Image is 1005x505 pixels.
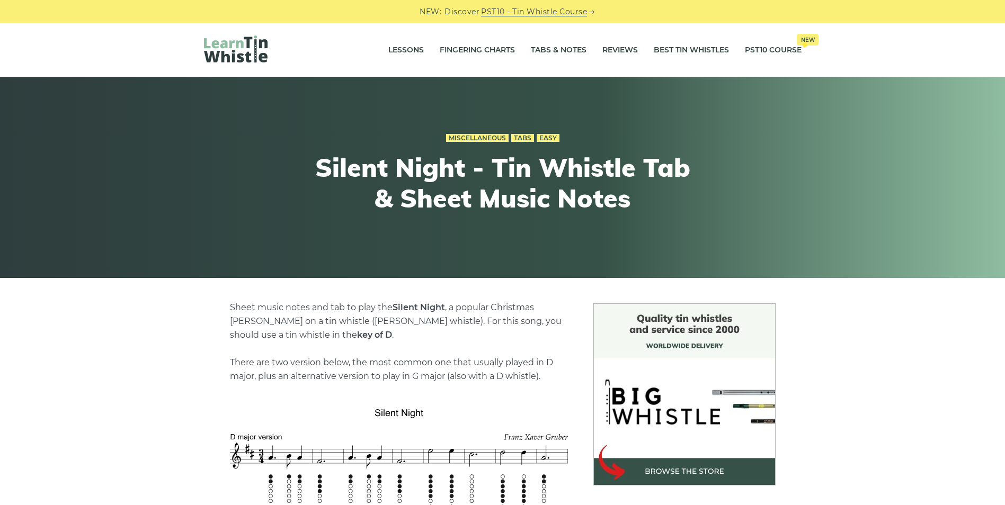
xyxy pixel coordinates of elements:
h1: Silent Night - Tin Whistle Tab & Sheet Music Notes [308,152,698,213]
a: Best Tin Whistles [654,37,729,64]
img: LearnTinWhistle.com [204,35,268,62]
a: Tabs [511,134,534,142]
img: BigWhistle Tin Whistle Store [593,303,776,485]
span: New [797,34,819,46]
a: Miscellaneous [446,134,509,142]
a: Tabs & Notes [531,37,586,64]
a: Easy [537,134,559,142]
a: Lessons [388,37,424,64]
a: Fingering Charts [440,37,515,64]
p: Sheet music notes and tab to play the , a popular Christmas [PERSON_NAME] on a tin whistle ([PERS... [230,301,568,383]
a: PST10 CourseNew [745,37,802,64]
strong: key of D [357,330,392,340]
strong: Silent Night [393,302,445,312]
a: Reviews [602,37,638,64]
